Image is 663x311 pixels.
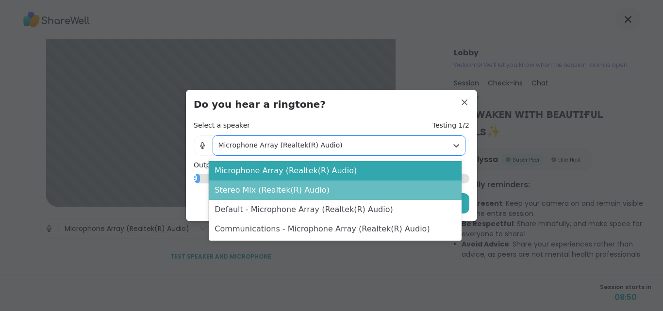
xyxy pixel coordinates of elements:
div: Default - Microphone Array (Realtek(R) Audio) [209,200,461,219]
span: | [211,136,213,155]
h4: Select a speaker [194,121,250,131]
h4: Testing 1/2 [432,121,469,131]
div: Communications - Microphone Array (Realtek(R) Audio) [209,219,461,239]
div: Microphone Array (Realtek(R) Audio) [209,161,461,180]
h4: Output level: [194,161,469,170]
img: Microphone [198,136,207,155]
div: Microphone Array (Realtek(R) Audio) [218,140,443,150]
h3: Do you hear a ringtone? [194,98,469,111]
div: Stereo Mix (Realtek(R) Audio) [209,180,461,200]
